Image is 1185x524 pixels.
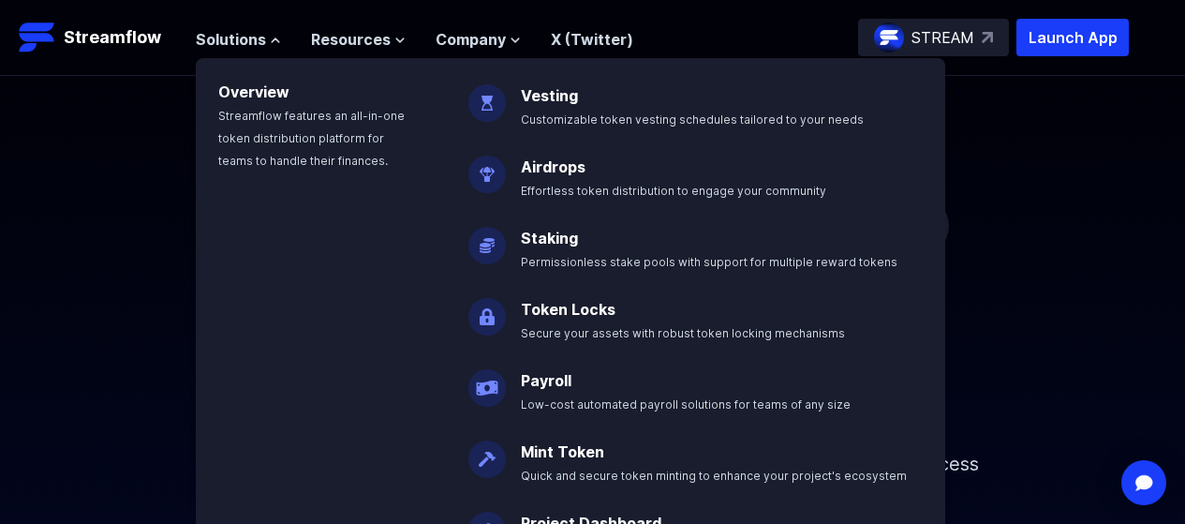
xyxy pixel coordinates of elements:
img: Streamflow Logo [19,19,56,56]
img: Token Locks [468,283,506,336]
a: Token Locks [521,300,615,319]
h1: Token management infrastructure [171,301,1015,421]
img: top-right-arrow.svg [982,32,993,43]
a: Airdrops [521,157,585,176]
button: Company [436,28,521,51]
button: Resources [311,28,406,51]
span: Customizable token vesting schedules tailored to your needs [521,112,864,127]
span: Solutions [196,28,266,51]
a: X (Twitter) [551,30,633,49]
p: Streamflow [64,24,161,51]
img: Payroll [468,354,506,407]
img: Airdrops [468,141,506,193]
span: Resources [311,28,391,51]
span: Company [436,28,506,51]
span: Permissionless stake pools with support for multiple reward tokens [521,255,897,269]
button: Launch App [1016,19,1129,56]
span: Low-cost automated payroll solutions for teams of any size [521,397,851,412]
img: streamflow-logo-circle.png [874,22,904,52]
a: STREAM [858,19,1009,56]
button: Solutions [196,28,281,51]
a: Mint Token [521,442,604,461]
a: Vesting [521,86,578,105]
span: Quick and secure token minting to enhance your project's ecosystem [521,469,907,483]
span: Effortless token distribution to engage your community [521,184,826,198]
span: Secure your assets with robust token locking mechanisms [521,326,845,340]
a: Payroll [521,371,571,390]
a: Staking [521,229,578,247]
img: Vesting [468,69,506,122]
a: Streamflow [19,19,177,56]
div: Open Intercom Messenger [1121,460,1166,505]
span: Streamflow features an all-in-one token distribution platform for teams to handle their finances. [218,109,405,168]
img: Mint Token [468,426,506,478]
p: STREAM [911,26,974,49]
a: Overview [218,82,289,101]
img: Staking [468,212,506,264]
